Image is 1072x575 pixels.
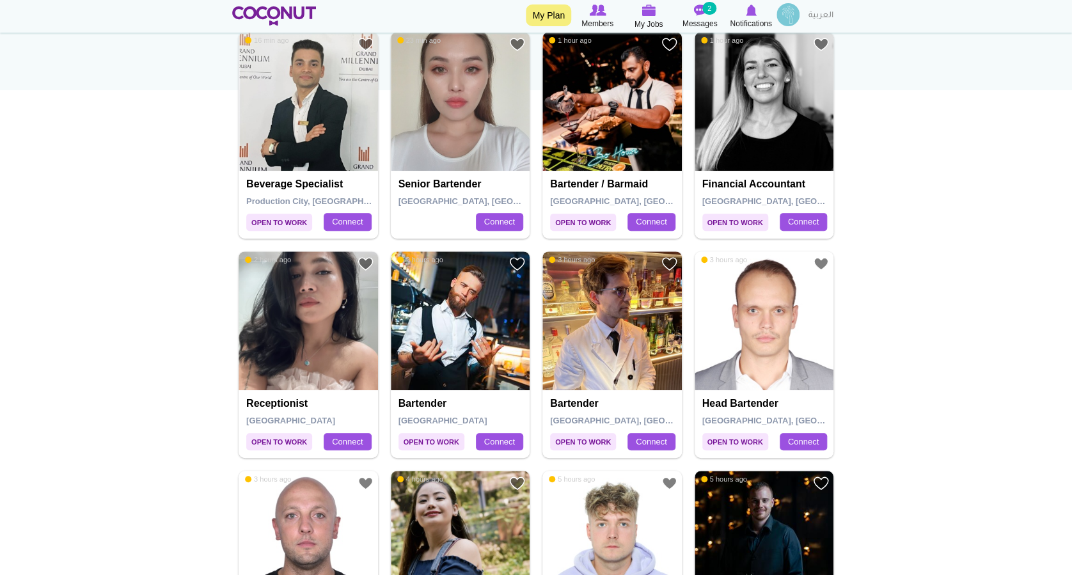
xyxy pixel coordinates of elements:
a: Connect [476,433,523,451]
span: 3 hours ago [245,475,291,484]
span: 5 hours ago [701,475,747,484]
small: 2 [702,2,716,15]
img: Notifications [746,4,757,16]
span: 3 hours ago [701,255,747,264]
a: Add to Favourites [813,475,829,491]
img: Home [232,6,316,26]
h4: Senior Bartender [398,178,526,190]
span: [GEOGRAPHIC_DATA], [GEOGRAPHIC_DATA] [398,196,581,206]
a: Add to Favourites [813,36,829,52]
span: [GEOGRAPHIC_DATA], [GEOGRAPHIC_DATA] [702,196,885,206]
span: 1 hour ago [549,36,592,45]
span: [GEOGRAPHIC_DATA] [246,416,335,425]
span: Open to Work [550,214,616,231]
h4: Bartender [550,398,677,409]
a: Connect [780,433,827,451]
a: Connect [476,213,523,231]
span: Open to Work [246,433,312,450]
h4: Head Bartender [702,398,830,409]
img: Browse Members [589,4,606,16]
a: Connect [780,213,827,231]
span: 4 hours ago [397,475,443,484]
a: العربية [802,3,840,29]
span: Open to Work [702,433,768,450]
a: Notifications Notifications [725,3,776,30]
a: Add to Favourites [509,256,525,272]
a: Add to Favourites [661,36,677,52]
a: Add to Favourites [813,256,829,272]
span: [GEOGRAPHIC_DATA] [398,416,487,425]
img: My Jobs [642,4,656,16]
a: Connect [627,433,675,451]
span: [GEOGRAPHIC_DATA], [GEOGRAPHIC_DATA] [550,416,732,425]
span: 2 hours ago [397,255,443,264]
span: 2 hours ago [245,255,291,264]
a: Connect [324,433,371,451]
a: Connect [627,213,675,231]
a: Add to Favourites [358,475,374,491]
h4: Beverage specialist [246,178,374,190]
span: [GEOGRAPHIC_DATA], [GEOGRAPHIC_DATA] [550,196,732,206]
span: My Jobs [635,18,663,31]
span: Messages [682,17,718,30]
h4: Receptionist [246,398,374,409]
span: 23 min ago [397,36,441,45]
h4: Financial accountant [702,178,830,190]
a: Add to Favourites [358,256,374,272]
span: 16 min ago [245,36,288,45]
span: Open to Work [550,433,616,450]
a: Browse Members Members [572,3,623,30]
a: Connect [324,213,371,231]
h4: Bartender [398,398,526,409]
a: Messages Messages 2 [674,3,725,30]
a: Add to Favourites [661,475,677,491]
img: Messages [693,4,706,16]
a: My Plan [526,4,571,26]
span: Production City, [GEOGRAPHIC_DATA] [246,196,401,206]
span: Open to Work [702,214,768,231]
span: Notifications [730,17,771,30]
span: 5 hours ago [549,475,595,484]
span: Open to Work [398,433,464,450]
span: Members [581,17,613,30]
span: 1 hour ago [701,36,744,45]
a: Add to Favourites [509,475,525,491]
a: My Jobs My Jobs [623,3,674,31]
a: Add to Favourites [358,36,374,52]
span: Open to Work [246,214,312,231]
h4: Bartender / Barmaid [550,178,677,190]
a: Add to Favourites [509,36,525,52]
span: 3 hours ago [549,255,595,264]
span: [GEOGRAPHIC_DATA], [GEOGRAPHIC_DATA] [702,416,885,425]
a: Add to Favourites [661,256,677,272]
